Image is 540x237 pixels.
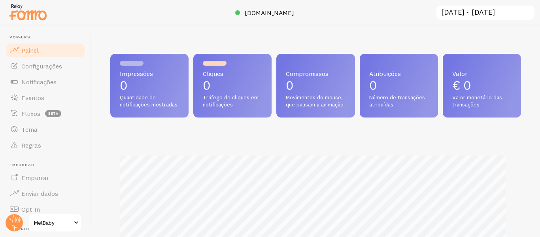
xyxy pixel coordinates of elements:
font: Empurrar [21,174,49,182]
font: MelBaby [34,219,55,226]
font: 0 [203,78,211,93]
font: Número de transações atribuídas [369,94,425,108]
a: MelBaby [28,213,82,232]
font: Empurrar [9,162,34,167]
a: Empurrar [5,170,86,186]
font: Regras [21,141,41,149]
a: Fluxos beta [5,106,86,121]
a: Configurações [5,58,86,74]
font: Fluxos [21,110,40,118]
img: fomo-relay-logo-orange.svg [8,2,48,22]
font: Opt-In [21,205,40,213]
font: Valor [452,70,467,78]
a: Painel [5,42,86,58]
font: Notificações [21,78,57,86]
a: Opt-In [5,201,86,217]
font: Enviar dados [21,190,58,197]
a: Notificações [5,74,86,90]
font: Tema [21,125,38,133]
font: Impressões [120,70,153,78]
font: Atribuições [369,70,401,78]
font: Cliques [203,70,223,78]
font: Compromissos [286,70,329,78]
font: Tráfego de cliques em notificações [203,94,259,108]
a: Enviar dados [5,186,86,201]
font: 0 [120,78,128,93]
font: Quantidade de notificações mostradas [120,94,177,108]
font: Valor monetário das transações [452,94,502,108]
font: 0 [286,78,294,93]
font: 0 [369,78,377,93]
a: Tema [5,121,86,137]
a: Eventos [5,90,86,106]
font: € 0 [452,78,471,93]
font: beta [48,111,59,116]
font: Movimentos do mouse, que pausam a animação [286,94,344,108]
font: Configurações [21,62,62,70]
font: Eventos [21,94,44,102]
font: Painel [21,46,39,54]
font: Pop-ups [9,34,30,40]
a: Regras [5,137,86,153]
